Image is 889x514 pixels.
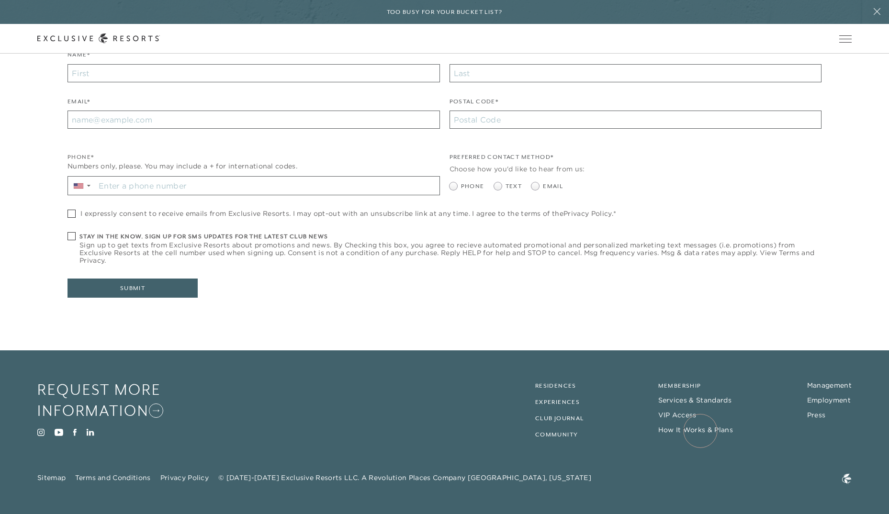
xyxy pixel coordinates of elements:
a: VIP Access [658,411,697,419]
input: Enter a phone number [95,177,439,195]
h6: Too busy for your bucket list? [387,8,503,17]
input: name@example.com [68,111,440,129]
a: Privacy Policy [160,473,209,482]
a: Management [807,381,852,390]
a: Residences [535,382,576,389]
h6: Stay in the know. Sign up for sms updates for the latest club news [79,232,821,241]
span: Phone [461,182,484,191]
label: Postal Code* [450,97,499,111]
span: Sign up to get texts from Exclusive Resorts about promotions and news. By Checking this box, you ... [79,241,821,264]
input: First [68,64,440,82]
input: Postal Code [450,111,822,129]
div: Choose how you'd like to hear from us: [450,164,822,174]
a: Membership [658,382,701,389]
a: Request More Information [37,379,201,422]
label: Email* [68,97,90,111]
a: Community [535,431,578,438]
span: © [DATE]-[DATE] Exclusive Resorts LLC. A Revolution Places Company [GEOGRAPHIC_DATA], [US_STATE] [218,473,591,483]
button: Open navigation [839,35,852,42]
span: Email [543,182,563,191]
a: How It Works & Plans [658,425,733,434]
input: Last [450,64,822,82]
span: I expressly consent to receive emails from Exclusive Resorts. I may opt-out with an unsubscribe l... [80,210,616,217]
a: Services & Standards [658,396,731,404]
a: Terms and Conditions [75,473,150,482]
span: Text [506,182,522,191]
legend: Preferred Contact Method* [450,153,554,167]
a: Experiences [535,399,580,405]
button: Submit [68,279,198,298]
div: Numbers only, please. You may include a + for international codes. [68,161,440,171]
a: Sitemap [37,473,66,482]
div: Phone* [68,153,440,162]
div: Country Code Selector [68,177,95,195]
label: Name* [68,50,90,64]
a: Privacy Policy [563,209,611,218]
a: Employment [807,396,851,404]
a: Club Journal [535,415,584,422]
a: Press [807,411,826,419]
span: ▼ [86,183,92,189]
